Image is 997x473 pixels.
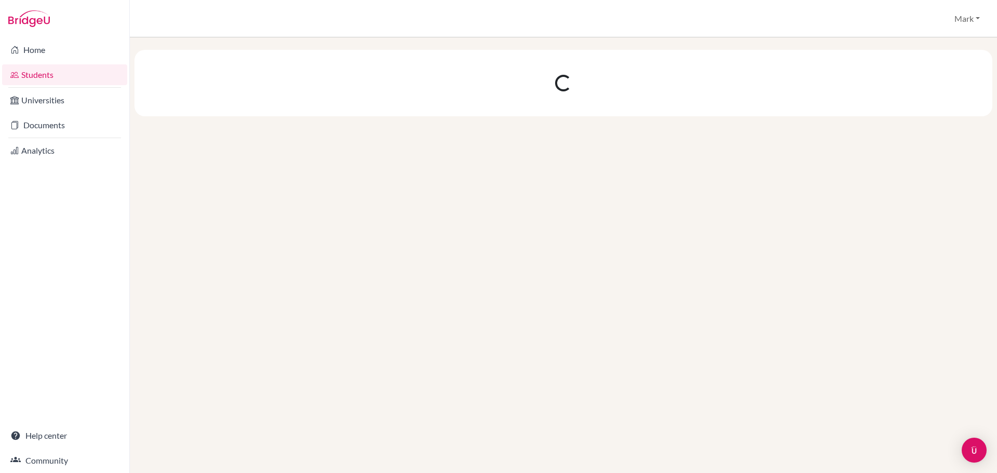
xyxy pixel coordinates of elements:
[2,39,127,60] a: Home
[2,90,127,111] a: Universities
[962,438,987,463] div: Open Intercom Messenger
[2,425,127,446] a: Help center
[2,64,127,85] a: Students
[2,450,127,471] a: Community
[8,10,50,27] img: Bridge-U
[950,9,985,29] button: Mark
[2,115,127,136] a: Documents
[2,140,127,161] a: Analytics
